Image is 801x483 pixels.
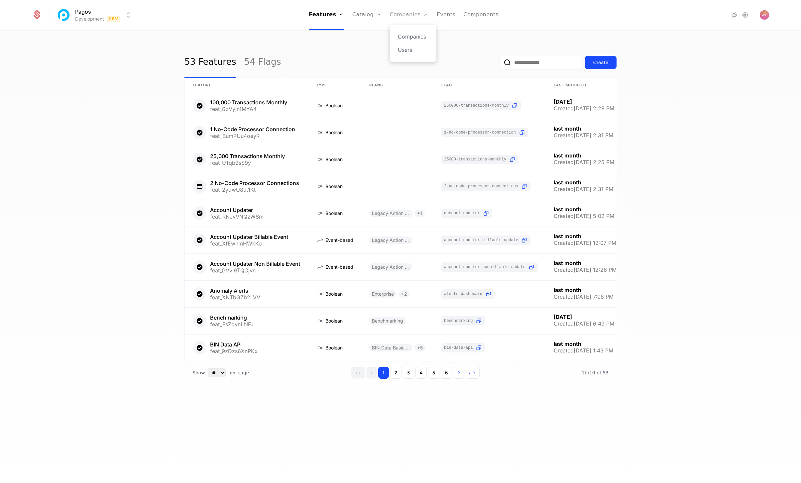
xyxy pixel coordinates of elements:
[582,370,609,375] span: 53
[366,367,377,379] button: Go to previous page
[107,16,120,22] span: Dev
[351,367,365,379] button: Go to first page
[184,47,236,78] a: 53 Features
[56,7,72,23] img: Pagos
[731,11,739,19] a: Integrations
[244,47,281,78] a: 54 Flags
[398,46,428,54] a: Users
[308,78,361,92] th: Type
[58,8,132,22] button: Select environment
[593,59,608,66] div: Create
[441,367,452,379] button: Go to page 6
[378,367,389,379] button: Go to page 1
[398,33,428,41] a: Companies
[75,8,91,16] span: Pagos
[582,370,603,375] span: 1 to 10 of
[585,56,617,69] button: Create
[760,10,769,20] button: Open user button
[428,367,439,379] button: Go to page 5
[403,367,414,379] button: Go to page 3
[228,369,249,376] span: per page
[351,367,480,379] div: Page navigation
[760,10,769,20] img: William Dix
[208,368,226,377] select: Select page size
[185,78,308,92] th: Feature
[741,11,749,19] a: Settings
[433,78,546,92] th: Flag
[546,78,625,92] th: Last Modified
[390,367,401,379] button: Go to page 2
[192,369,205,376] span: Show
[415,367,427,379] button: Go to page 4
[466,367,480,379] button: Go to last page
[454,367,464,379] button: Go to next page
[361,78,433,92] th: Plans
[75,16,104,22] div: Development
[184,361,617,384] div: Table pagination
